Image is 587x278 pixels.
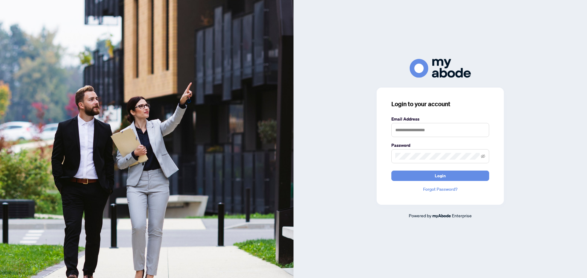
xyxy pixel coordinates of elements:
[432,212,451,219] a: myAbode
[391,186,489,193] a: Forgot Password?
[391,116,489,122] label: Email Address
[409,213,431,218] span: Powered by
[391,171,489,181] button: Login
[391,142,489,149] label: Password
[410,59,471,78] img: ma-logo
[435,171,446,181] span: Login
[452,213,472,218] span: Enterprise
[391,100,489,108] h3: Login to your account
[481,154,485,158] span: eye-invisible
